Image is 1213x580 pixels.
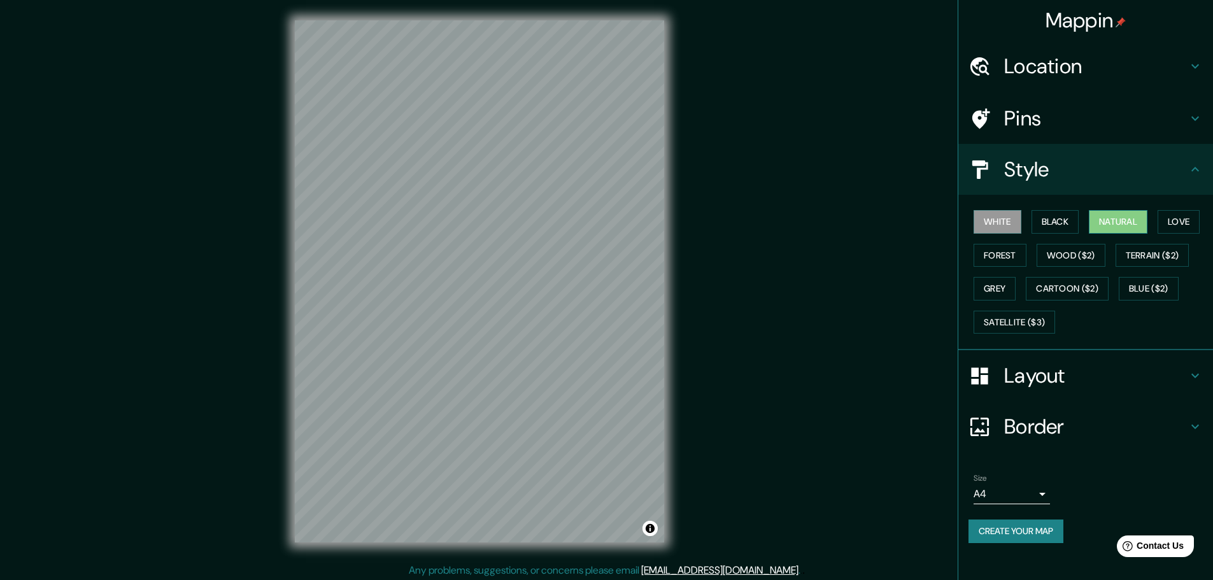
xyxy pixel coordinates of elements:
button: Create your map [968,520,1063,543]
iframe: Help widget launcher [1100,530,1199,566]
button: Grey [974,277,1016,301]
div: Pins [958,93,1213,144]
button: Satellite ($3) [974,311,1055,334]
div: Layout [958,350,1213,401]
button: Wood ($2) [1037,244,1105,267]
p: Any problems, suggestions, or concerns please email . [409,563,800,578]
h4: Pins [1004,106,1188,131]
button: Toggle attribution [642,521,658,536]
button: Black [1032,210,1079,234]
button: Forest [974,244,1026,267]
canvas: Map [295,20,664,542]
div: . [800,563,802,578]
button: White [974,210,1021,234]
h4: Style [1004,157,1188,182]
h4: Border [1004,414,1188,439]
label: Size [974,473,987,484]
div: A4 [974,484,1050,504]
button: Blue ($2) [1119,277,1179,301]
button: Cartoon ($2) [1026,277,1109,301]
a: [EMAIL_ADDRESS][DOMAIN_NAME] [641,563,798,577]
div: . [802,563,805,578]
button: Love [1158,210,1200,234]
div: Location [958,41,1213,92]
div: Border [958,401,1213,452]
h4: Layout [1004,363,1188,388]
h4: Mappin [1046,8,1126,33]
button: Terrain ($2) [1116,244,1189,267]
button: Natural [1089,210,1147,234]
div: Style [958,144,1213,195]
img: pin-icon.png [1116,17,1126,27]
h4: Location [1004,53,1188,79]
